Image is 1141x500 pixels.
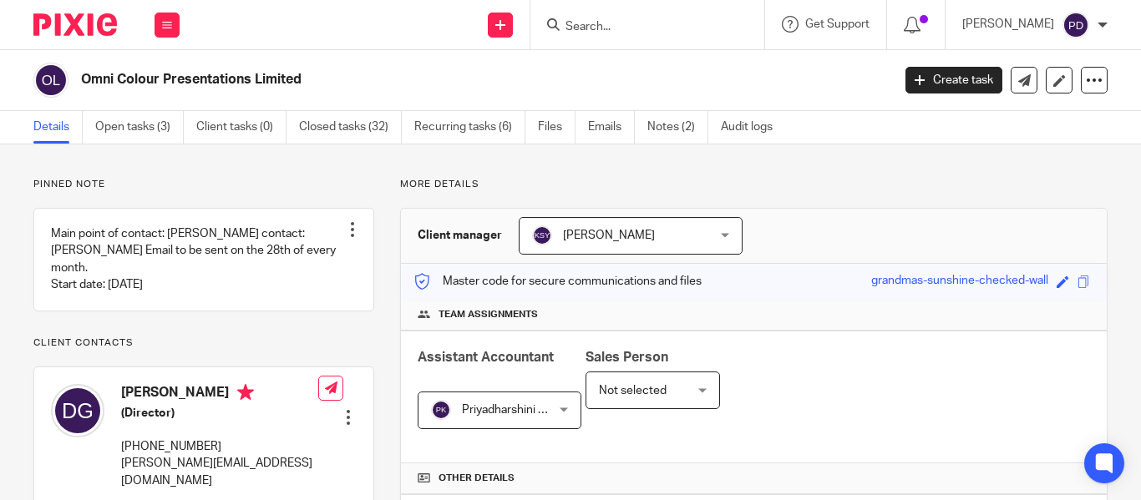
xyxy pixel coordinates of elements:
p: [PHONE_NUMBER] [121,438,318,455]
span: Not selected [599,385,667,396]
span: Assistant Accountant [418,351,554,364]
span: [PERSON_NAME] [563,230,655,241]
a: Emails [588,111,635,144]
span: Other details [439,472,515,485]
p: [PERSON_NAME] [962,16,1054,33]
img: Pixie [33,13,117,36]
h4: [PERSON_NAME] [121,384,318,405]
p: Master code for secure communications and files [413,273,702,290]
span: Priyadharshini Kalidass [462,404,581,416]
img: svg%3E [33,63,68,98]
h5: (Director) [121,405,318,422]
a: Audit logs [721,111,785,144]
a: Files [538,111,576,144]
input: Search [564,20,714,35]
p: Client contacts [33,336,374,350]
span: Get Support [805,18,870,30]
span: Team assignments [439,308,538,321]
p: More details [400,178,1108,191]
img: svg%3E [1062,12,1089,38]
i: Primary [237,384,254,401]
p: Pinned note [33,178,374,191]
h3: Client manager [418,227,502,244]
img: svg%3E [532,225,552,245]
a: Details [33,111,83,144]
p: [PERSON_NAME][EMAIL_ADDRESS][DOMAIN_NAME] [121,455,318,489]
img: svg%3E [51,384,104,437]
a: Create task [905,67,1002,93]
a: Closed tasks (32) [299,111,402,144]
a: Recurring tasks (6) [414,111,525,144]
a: Client tasks (0) [196,111,287,144]
h2: Omni Colour Presentations Limited [81,71,721,88]
div: grandmas-sunshine-checked-wall [871,272,1048,291]
img: svg%3E [431,400,451,420]
a: Open tasks (3) [95,111,184,144]
a: Notes (2) [647,111,708,144]
span: Sales Person [586,351,668,364]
